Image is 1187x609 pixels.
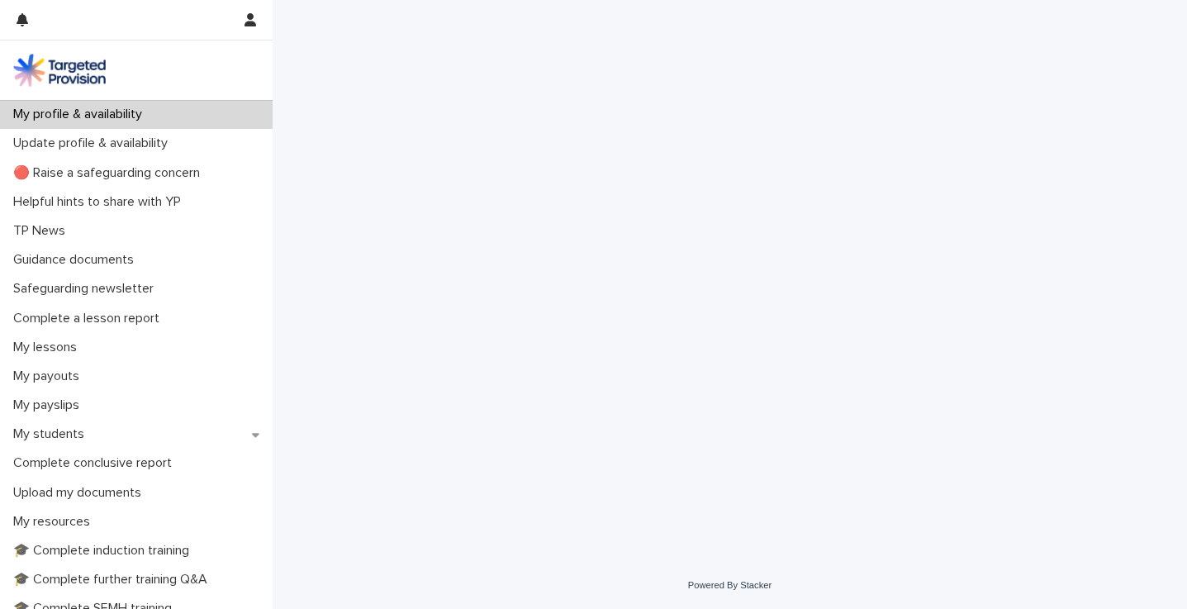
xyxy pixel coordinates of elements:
p: Update profile & availability [7,136,181,151]
p: TP News [7,223,78,239]
p: 🎓 Complete further training Q&A [7,572,221,588]
p: Helpful hints to share with YP [7,194,194,210]
p: Complete a lesson report [7,311,173,326]
p: My profile & availability [7,107,155,122]
p: My students [7,426,97,442]
p: My lessons [7,340,90,355]
p: My resources [7,514,103,530]
p: Safeguarding newsletter [7,281,167,297]
img: M5nRWzHhSzIhMunXDL62 [13,54,106,87]
p: 🎓 Complete induction training [7,543,202,559]
p: Upload my documents [7,485,154,501]
p: Guidance documents [7,252,147,268]
p: My payslips [7,397,93,413]
a: Powered By Stacker [688,580,772,590]
p: Complete conclusive report [7,455,185,471]
p: My payouts [7,369,93,384]
p: 🔴 Raise a safeguarding concern [7,165,213,181]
